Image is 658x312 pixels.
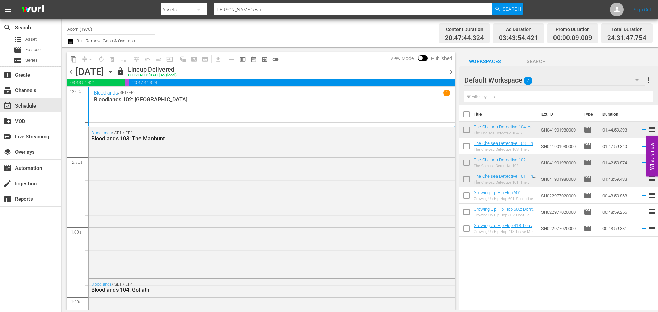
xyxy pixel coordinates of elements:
p: EP2 [129,90,136,95]
a: Sign Out [634,7,651,12]
span: 00:00:09.009 [553,34,592,42]
span: preview_outlined [261,56,268,63]
span: chevron_left [67,67,75,76]
td: SH041901980000 [538,154,581,171]
td: 00:48:59.256 [600,204,637,220]
a: The Chelsea Detective 104: A Chelsea Education (The Chelsea Detective 104: A Chelsea Education (a... [474,124,535,155]
span: Toggle to switch from Published to Draft view. [418,55,423,60]
p: / [118,90,120,95]
svg: Add to Schedule [640,142,648,150]
div: Lineup Delivered [128,66,177,73]
button: Open Feedback Widget [646,136,658,176]
span: 20:47:44.324 [129,79,455,86]
div: / SE1 / EP3: [91,130,415,142]
span: reorder [648,191,656,199]
svg: Add to Schedule [640,175,648,183]
th: Ext. ID [537,105,579,124]
div: Bloodlands 104: Goliath [91,287,415,293]
span: Episode [584,208,592,216]
span: Bulk Remove Gaps & Overlaps [75,38,135,43]
span: 00:00:09.009 [125,79,129,86]
div: Default Workspace [464,71,645,90]
span: Overlays [3,148,12,156]
div: Growing Up Hip Hop 602: Don't Be Salty [474,213,536,217]
span: Episode [584,175,592,183]
div: Total Duration [607,25,646,34]
span: movie [14,46,22,54]
a: The Chelsea Detective 102: [PERSON_NAME] (The Chelsea Detective 102: [PERSON_NAME] (amc_networks_... [474,157,535,183]
div: The Chelsea Detective 103: The Gentle Giant [474,147,536,152]
a: Bloodlands [94,90,118,96]
svg: Add to Schedule [640,126,648,134]
td: SH041901980000 [538,138,581,154]
div: Bloodlands 103: The Manhunt [91,135,415,142]
span: more_vert [645,76,653,84]
span: menu [4,5,12,14]
td: SH022977020000 [538,220,581,237]
div: The Chelsea Detective 102: [PERSON_NAME] [474,164,536,168]
span: calendar_view_week_outlined [239,56,246,63]
p: Bloodlands 102: [GEOGRAPHIC_DATA] [94,96,450,103]
span: Episode [584,126,592,134]
span: reorder [648,208,656,216]
span: Episode [584,142,592,150]
span: Published [428,55,455,61]
img: ans4CAIJ8jUAAAAAAAAAAAAAAAAAAAAAAAAgQb4GAAAAAAAAAAAAAAAAAAAAAAAAJMjXAAAAAAAAAAAAAAAAAAAAAAAAgAT5G... [16,2,49,18]
a: Bloodlands [91,130,112,135]
span: lock [116,67,124,75]
span: VOD [3,117,12,125]
td: 00:48:59.868 [600,187,637,204]
span: Revert to Primary Episode [142,54,153,65]
span: Asset [14,35,22,43]
p: 1 [446,90,448,95]
span: 20:47:44.324 [445,34,484,42]
a: Bloodlands [91,282,112,287]
td: SH022977020000 [538,204,581,220]
span: Loop Content [96,54,107,65]
div: [DATE] [75,66,104,77]
span: Episode [584,224,592,233]
th: Duration [598,105,639,124]
span: content_copy [70,56,77,63]
th: Title [474,105,538,124]
span: date_range_outlined [250,56,257,63]
svg: Add to Schedule [640,192,648,199]
td: 00:48:59.331 [600,220,637,237]
td: SH022977020000 [538,187,581,204]
span: Update Metadata from Key Asset [164,54,175,65]
span: Workspaces [459,57,511,66]
td: 01:42:59.874 [600,154,637,171]
span: reorder [648,175,656,183]
span: 24:31:47.754 [607,34,646,42]
a: Growing Up Hip Hop 601: Subscribe or Step Aside (Growing Up Hip Hop 601: Subscribe or Step Aside ... [474,190,525,216]
svg: Add to Schedule [640,208,648,216]
span: event_available [3,102,12,110]
span: Month Calendar View [248,54,259,65]
span: Asset [25,36,37,43]
span: View Mode: [387,55,418,61]
div: The Chelsea Detective 104: A Chelsea Education [474,131,536,135]
span: 7 [524,74,532,88]
span: reorder [648,224,656,232]
span: 03:43:54.421 [499,34,538,42]
span: Episode [25,46,41,53]
button: Search [492,3,523,15]
span: chevron_right [447,67,455,76]
span: subscriptions [3,86,12,95]
div: Growing Up Hip Hop 418: Leave Me Alone [474,229,536,234]
span: toggle_off [272,56,279,63]
svg: Add to Schedule [640,225,648,232]
span: Reports [3,195,12,203]
a: Growing Up Hip Hop 602: Don't Be Salty (Growing Up Hip Hop 602: Don't Be Salty (VARIANT)) [474,207,535,222]
td: 01:47:59.340 [600,138,637,154]
a: The Chelsea Detective 101: The Wages of Sin (The Chelsea Detective 101: The Wages of Sin (amc_net... [474,174,536,204]
div: Content Duration [445,25,484,34]
span: Series [25,57,38,64]
span: Episode [584,191,592,200]
span: Ingestion [3,179,12,188]
span: Create Search Block [188,54,199,65]
span: Create [3,71,12,79]
a: The Chelsea Detective 103: The Gentle Giant (The Chelsea Detective 103: The Gentle Giant (amc_net... [474,141,536,166]
div: Growing Up Hip Hop 601: Subscribe or Step Aside [474,197,536,201]
span: Search [503,3,521,15]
